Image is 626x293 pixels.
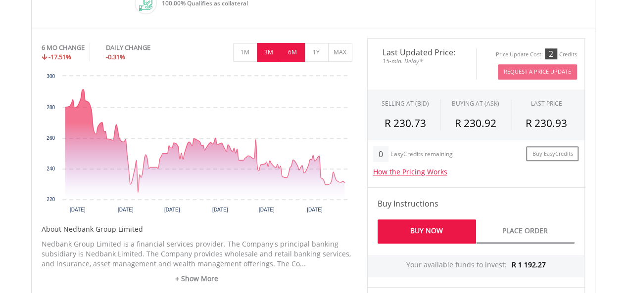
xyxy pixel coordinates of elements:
div: 6 MO CHANGE [42,43,85,52]
text: [DATE] [306,207,322,212]
span: BUYING AT (ASK) [452,99,499,108]
span: -0.31% [106,52,125,61]
div: LAST PRICE [531,99,562,108]
button: 6M [281,43,305,62]
div: SELLING AT (BID) [381,99,429,108]
div: Your available funds to invest: [368,255,584,277]
div: 0 [373,146,388,162]
div: Credits [559,51,577,58]
svg: Interactive chart [42,71,352,219]
span: -17.51% [48,52,71,61]
a: + Show More [42,274,352,284]
span: R 230.93 [526,116,567,130]
span: 15-min. Delay* [375,56,469,66]
text: [DATE] [118,207,134,212]
p: Nedbank Group Limited is a financial services provider. The Company's principal banking subsidiar... [42,239,352,269]
a: Buy EasyCredits [526,146,578,162]
div: EasyCredits remaining [390,151,453,159]
text: 240 [47,166,55,171]
text: 300 [47,74,55,79]
span: R 230.73 [384,116,426,130]
span: R 230.92 [455,116,496,130]
button: 1Y [304,43,329,62]
text: [DATE] [164,207,180,212]
button: 1M [233,43,257,62]
text: 260 [47,135,55,141]
text: [DATE] [69,207,85,212]
h4: Buy Instructions [378,198,575,209]
button: Request A Price Update [498,64,577,80]
h5: About Nedbank Group Limited [42,224,352,234]
a: How the Pricing Works [373,167,447,176]
text: [DATE] [258,207,274,212]
a: Place Order [476,219,575,244]
div: Price Update Cost: [496,51,543,58]
div: DAILY CHANGE [106,43,184,52]
span: R 1 192.27 [512,260,546,269]
text: 280 [47,105,55,110]
a: Buy Now [378,219,476,244]
div: 2 [545,48,557,59]
span: Last Updated Price: [375,48,469,56]
text: 220 [47,197,55,202]
button: MAX [328,43,352,62]
button: 3M [257,43,281,62]
div: Chart. Highcharts interactive chart. [42,71,352,219]
text: [DATE] [212,207,228,212]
